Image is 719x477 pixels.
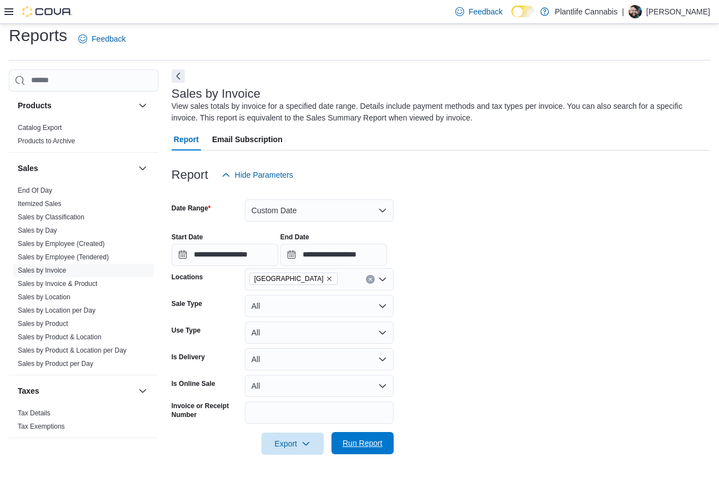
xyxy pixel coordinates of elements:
[366,275,375,284] button: Clear input
[18,409,51,418] span: Tax Details
[262,433,324,455] button: Export
[18,187,52,194] a: End Of Day
[555,5,617,18] p: Plantlife Cannabis
[172,101,705,124] div: View sales totals by invoice for a specified date range. Details include payment methods and tax ...
[172,273,203,282] label: Locations
[18,124,62,132] a: Catalog Export
[469,6,502,17] span: Feedback
[331,432,394,454] button: Run Report
[212,128,283,150] span: Email Subscription
[646,5,710,18] p: [PERSON_NAME]
[511,6,535,17] input: Dark Mode
[18,422,65,431] span: Tax Exemptions
[136,384,149,398] button: Taxes
[245,199,394,222] button: Custom Date
[172,299,202,308] label: Sale Type
[18,137,75,145] a: Products to Archive
[172,401,240,419] label: Invoice or Receipt Number
[245,375,394,397] button: All
[217,164,298,186] button: Hide Parameters
[18,100,52,111] h3: Products
[9,121,158,152] div: Products
[18,409,51,417] a: Tax Details
[92,33,125,44] span: Feedback
[18,199,62,208] span: Itemized Sales
[136,162,149,175] button: Sales
[9,184,158,375] div: Sales
[18,346,127,355] span: Sales by Product & Location per Day
[18,163,38,174] h3: Sales
[18,267,66,274] a: Sales by Invoice
[18,266,66,275] span: Sales by Invoice
[18,385,39,396] h3: Taxes
[18,200,62,208] a: Itemized Sales
[343,438,383,449] span: Run Report
[18,360,93,368] a: Sales by Product per Day
[172,353,205,361] label: Is Delivery
[18,306,95,315] span: Sales by Location per Day
[18,293,71,301] a: Sales by Location
[18,239,105,248] span: Sales by Employee (Created)
[136,99,149,112] button: Products
[18,347,127,354] a: Sales by Product & Location per Day
[18,423,65,430] a: Tax Exemptions
[18,253,109,261] a: Sales by Employee (Tendered)
[18,279,97,288] span: Sales by Invoice & Product
[18,320,68,328] a: Sales by Product
[18,307,95,314] a: Sales by Location per Day
[268,433,317,455] span: Export
[74,28,130,50] a: Feedback
[245,322,394,344] button: All
[22,6,72,17] img: Cova
[629,5,642,18] div: Wesley Lynch
[378,275,387,284] button: Open list of options
[254,273,324,284] span: [GEOGRAPHIC_DATA]
[18,385,134,396] button: Taxes
[622,5,624,18] p: |
[172,168,208,182] h3: Report
[235,169,293,180] span: Hide Parameters
[18,280,97,288] a: Sales by Invoice & Product
[280,233,309,242] label: End Date
[172,87,260,101] h3: Sales by Invoice
[172,379,215,388] label: Is Online Sale
[18,123,62,132] span: Catalog Export
[174,128,199,150] span: Report
[18,319,68,328] span: Sales by Product
[18,226,57,235] span: Sales by Day
[245,348,394,370] button: All
[249,273,338,285] span: Fort Saskatchewan
[18,100,134,111] button: Products
[326,275,333,282] button: Remove Fort Saskatchewan from selection in this group
[511,17,512,18] span: Dark Mode
[172,244,278,266] input: Press the down key to open a popover containing a calendar.
[245,295,394,317] button: All
[18,333,102,342] span: Sales by Product & Location
[172,326,200,335] label: Use Type
[18,213,84,221] a: Sales by Classification
[18,227,57,234] a: Sales by Day
[451,1,507,23] a: Feedback
[18,240,105,248] a: Sales by Employee (Created)
[18,333,102,341] a: Sales by Product & Location
[172,204,211,213] label: Date Range
[18,359,93,368] span: Sales by Product per Day
[172,69,185,83] button: Next
[18,293,71,302] span: Sales by Location
[18,163,134,174] button: Sales
[9,406,158,438] div: Taxes
[18,186,52,195] span: End Of Day
[280,244,387,266] input: Press the down key to open a popover containing a calendar.
[9,24,67,47] h1: Reports
[172,233,203,242] label: Start Date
